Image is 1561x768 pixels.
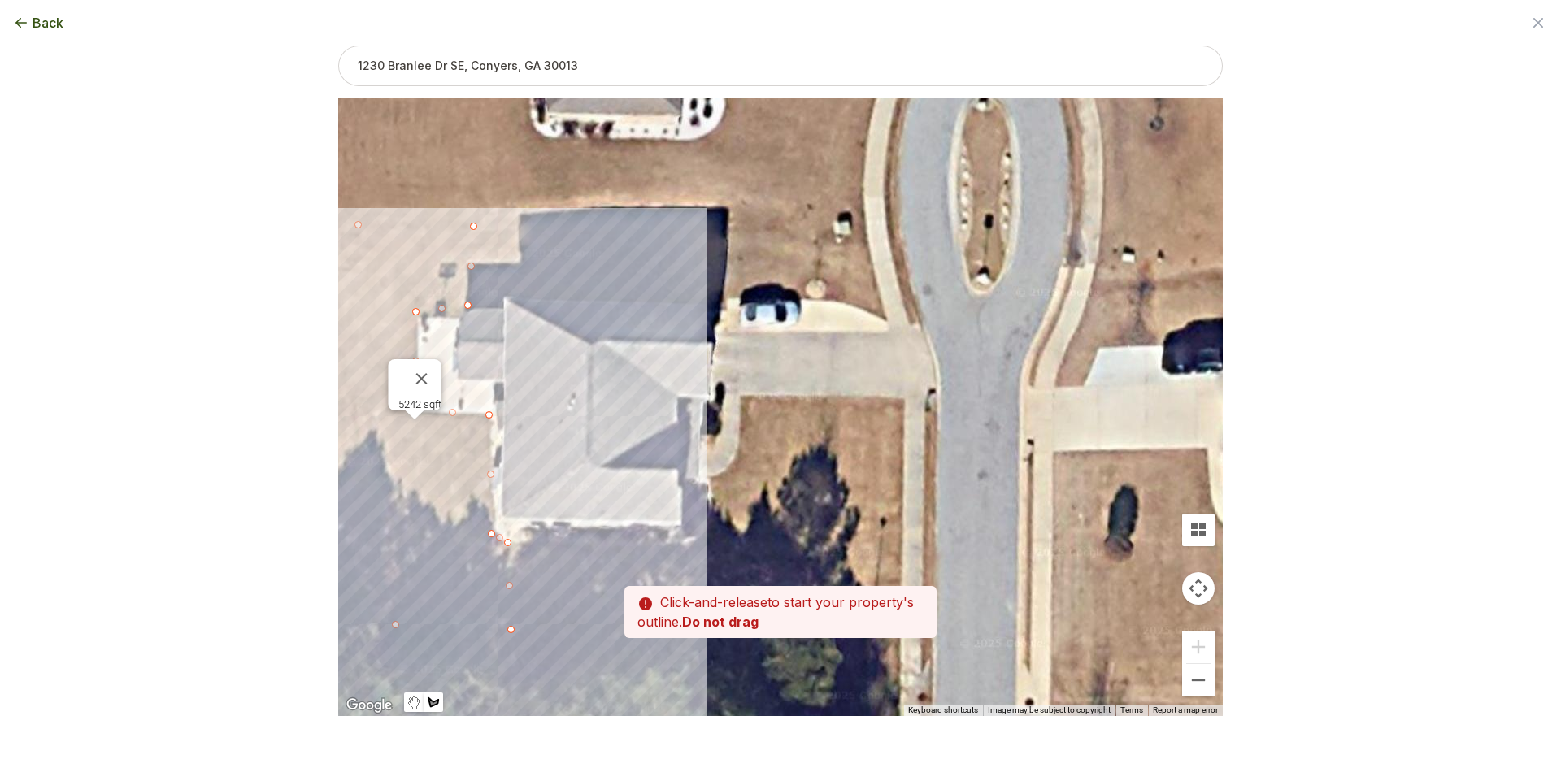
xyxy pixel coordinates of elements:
a: Report a map error [1153,705,1218,714]
span: Back [33,13,63,33]
button: Map camera controls [1182,572,1215,605]
p: to start your property's outline. [624,586,937,638]
button: Tilt map [1182,514,1215,546]
input: 1230 Branlee Dr SE, Conyers, GA 30013 [338,46,1223,86]
button: Keyboard shortcuts [908,705,978,716]
button: Zoom in [1182,631,1215,663]
img: Google [342,695,396,716]
span: Click-and-release [660,594,767,610]
span: Image may be subject to copyright [988,705,1111,714]
a: Open this area in Google Maps (opens a new window) [342,695,396,716]
button: Close [402,359,441,398]
button: Back [13,13,63,33]
button: Draw a shape [424,692,443,712]
a: Terms (opens in new tab) [1120,705,1143,714]
button: Zoom out [1182,664,1215,696]
div: 5242 sqft [398,398,441,410]
strong: Do not drag [682,614,759,630]
button: Stop drawing [404,692,424,712]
